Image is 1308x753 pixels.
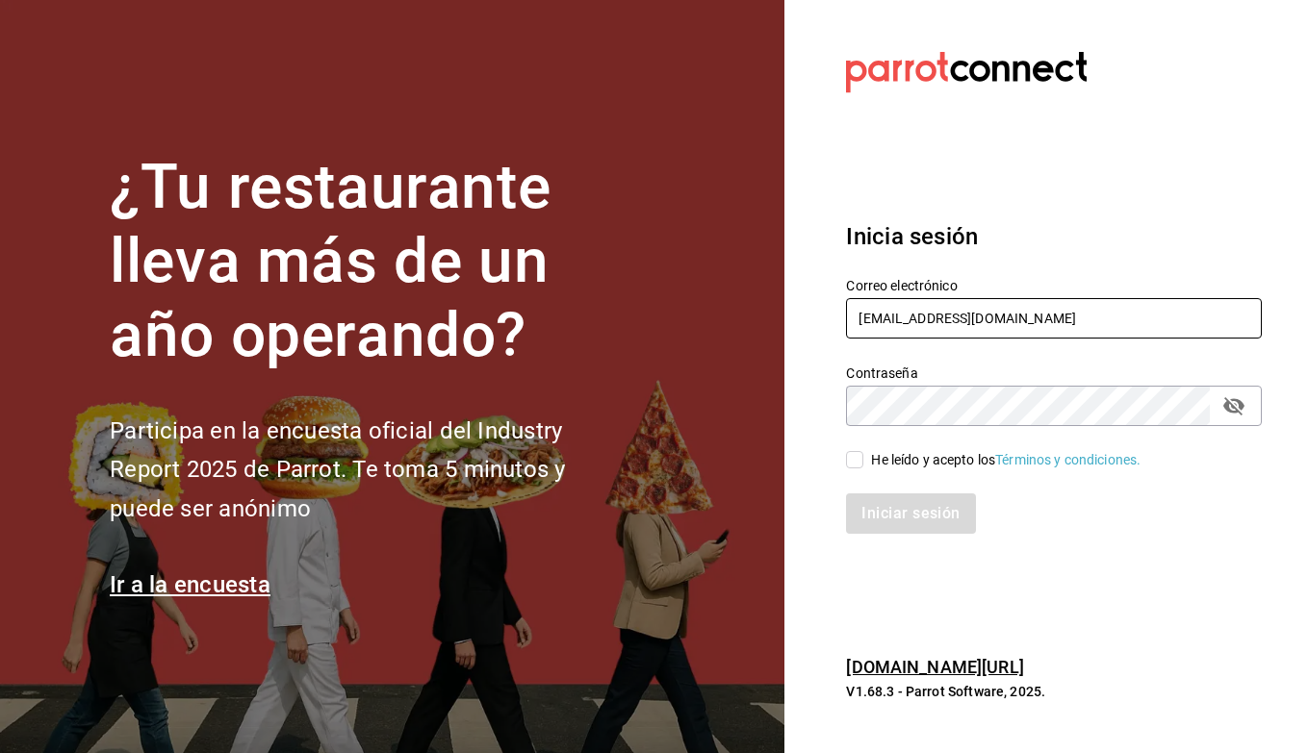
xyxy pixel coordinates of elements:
h2: Participa en la encuesta oficial del Industry Report 2025 de Parrot. Te toma 5 minutos y puede se... [110,412,629,529]
input: Ingresa tu correo electrónico [846,298,1262,339]
h1: ¿Tu restaurante lleva más de un año operando? [110,151,629,372]
p: V1.68.3 - Parrot Software, 2025. [846,682,1262,701]
a: Términos y condiciones. [995,452,1141,467]
label: Correo electrónico [846,279,1262,292]
a: Ir a la encuesta [110,571,270,598]
button: passwordField [1218,389,1250,422]
div: He leído y acepto los [871,450,1141,470]
label: Contraseña [846,366,1262,380]
a: [DOMAIN_NAME][URL] [846,657,1023,677]
h3: Inicia sesión [846,219,1262,254]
